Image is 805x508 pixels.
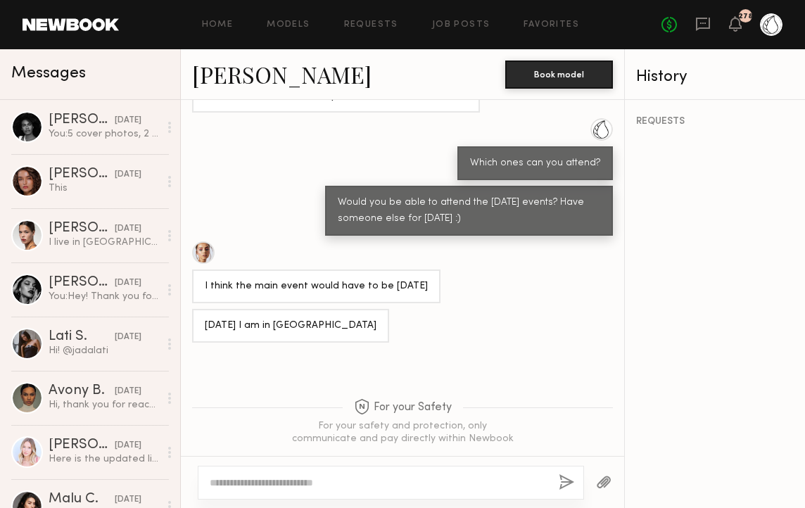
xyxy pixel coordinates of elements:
[115,493,141,507] div: [DATE]
[49,222,115,236] div: [PERSON_NAME]
[432,20,490,30] a: Job Posts
[205,279,428,295] div: I think the main event would have to be [DATE]
[338,195,600,227] div: Would you be able to attend the [DATE] events? Have someone else for [DATE] :)
[267,20,310,30] a: Models
[115,222,141,236] div: [DATE]
[49,384,115,398] div: Avony B.
[49,276,115,290] div: [PERSON_NAME]
[636,69,794,85] div: History
[49,127,159,141] div: You: 5 cover photos, 2 in front of [PERSON_NAME], 2 in [GEOGRAPHIC_DATA], will send you scripts, ...
[49,452,159,466] div: Here is the updated link [URL][DOMAIN_NAME]
[344,20,398,30] a: Requests
[202,20,234,30] a: Home
[524,20,579,30] a: Favorites
[470,155,600,172] div: Which ones can you attend?
[49,167,115,182] div: [PERSON_NAME]
[636,117,794,127] div: REQUESTS
[115,331,141,344] div: [DATE]
[354,399,452,417] span: For your Safety
[192,59,372,89] a: [PERSON_NAME]
[49,493,115,507] div: Malu C.
[505,61,613,89] button: Book model
[49,438,115,452] div: [PERSON_NAME]
[49,113,115,127] div: [PERSON_NAME]
[115,277,141,290] div: [DATE]
[49,236,159,249] div: I live in [GEOGRAPHIC_DATA] and my Instagram handle is @annagreenee :)
[49,290,159,303] div: You: Hey! Thank you for applying - are you in [GEOGRAPHIC_DATA]?
[505,68,613,80] a: Book model
[49,344,159,357] div: Hi! @jadalati
[115,114,141,127] div: [DATE]
[11,65,86,82] span: Messages
[49,398,159,412] div: Hi, thank you for reaching out. Unfortunately I do not have any voiceover videos
[738,13,753,20] div: 278
[115,168,141,182] div: [DATE]
[49,330,115,344] div: Lati S.
[49,182,159,195] div: This
[115,439,141,452] div: [DATE]
[290,420,515,445] div: For your safety and protection, only communicate and pay directly within Newbook
[115,385,141,398] div: [DATE]
[205,318,376,334] div: [DATE] I am in [GEOGRAPHIC_DATA]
